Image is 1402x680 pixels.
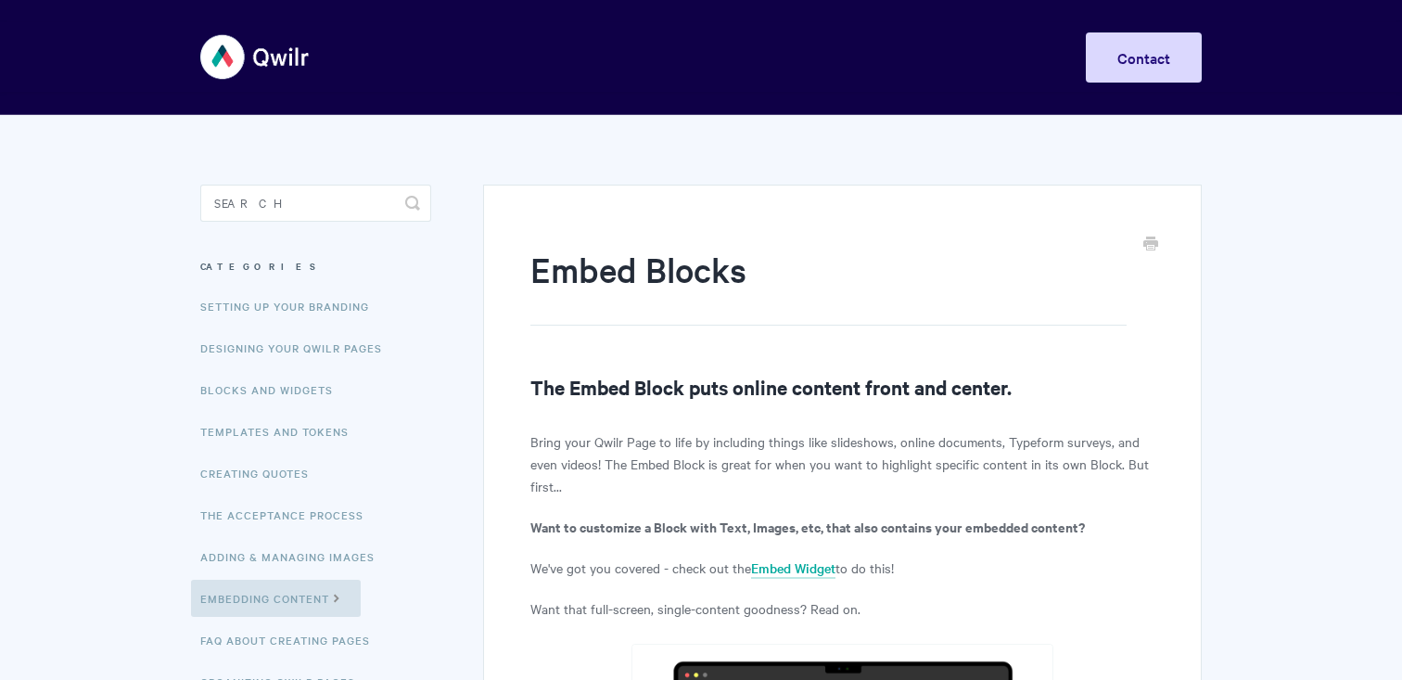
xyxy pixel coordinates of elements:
[200,622,384,659] a: FAQ About Creating Pages
[200,288,383,325] a: Setting up your Branding
[200,22,311,92] img: Qwilr Help Center
[530,517,1085,536] b: Want to customize a Block with Text, Images, etc, that also contains your embedded content?
[1143,235,1158,255] a: Print this Article
[200,413,363,450] a: Templates and Tokens
[200,185,431,222] input: Search
[751,558,835,579] a: Embed Widget
[530,246,1127,326] h1: Embed Blocks
[200,250,431,283] h3: Categories
[200,496,377,533] a: The Acceptance Process
[1086,32,1202,83] a: Contact
[200,538,389,575] a: Adding & Managing Images
[200,455,323,492] a: Creating Quotes
[530,372,1154,402] h2: The Embed Block puts online content front and center.
[530,557,1154,579] p: We've got you covered - check out the to do this!
[200,371,347,408] a: Blocks and Widgets
[191,580,361,617] a: Embedding Content
[530,430,1154,497] p: Bring your Qwilr Page to life by including things like slideshows, online documents, Typeform sur...
[200,329,396,366] a: Designing Your Qwilr Pages
[530,597,1154,620] p: Want that full-screen, single-content goodness? Read on.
